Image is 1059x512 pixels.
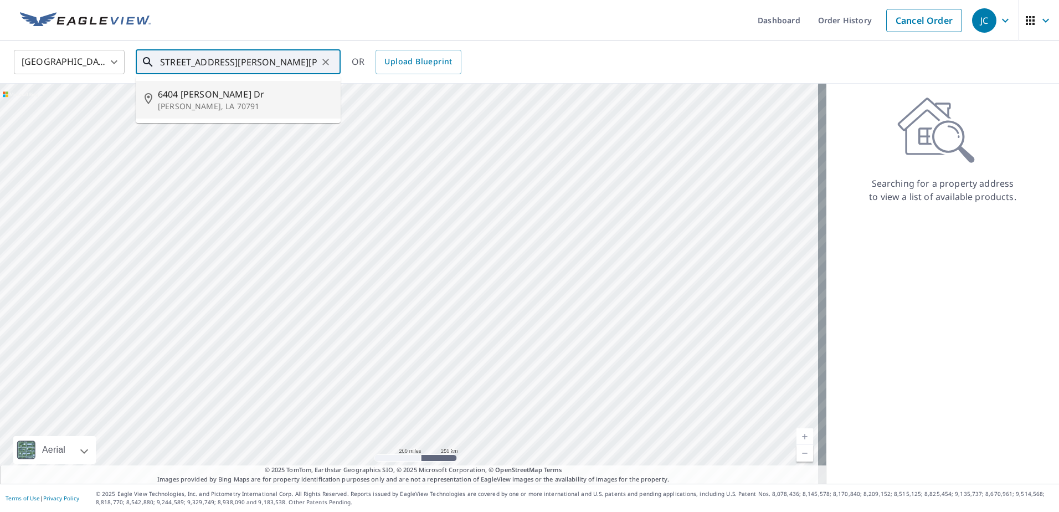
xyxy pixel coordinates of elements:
[868,177,1017,203] p: Searching for a property address to view a list of available products.
[96,490,1053,506] p: © 2025 Eagle View Technologies, Inc. and Pictometry International Corp. All Rights Reserved. Repo...
[13,436,96,464] div: Aerial
[43,494,79,502] a: Privacy Policy
[972,8,996,33] div: JC
[384,55,452,69] span: Upload Blueprint
[886,9,962,32] a: Cancel Order
[544,465,562,474] a: Terms
[20,12,151,29] img: EV Logo
[158,88,332,101] span: 6404 [PERSON_NAME] Dr
[6,494,40,502] a: Terms of Use
[39,436,69,464] div: Aerial
[495,465,542,474] a: OpenStreetMap
[796,445,813,462] a: Current Level 5, Zoom Out
[160,47,318,78] input: Search by address or latitude-longitude
[14,47,125,78] div: [GEOGRAPHIC_DATA]
[796,428,813,445] a: Current Level 5, Zoom In
[6,495,79,501] p: |
[376,50,461,74] a: Upload Blueprint
[352,50,461,74] div: OR
[265,465,562,475] span: © 2025 TomTom, Earthstar Geographics SIO, © 2025 Microsoft Corporation, ©
[158,101,332,112] p: [PERSON_NAME], LA 70791
[318,54,333,70] button: Clear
